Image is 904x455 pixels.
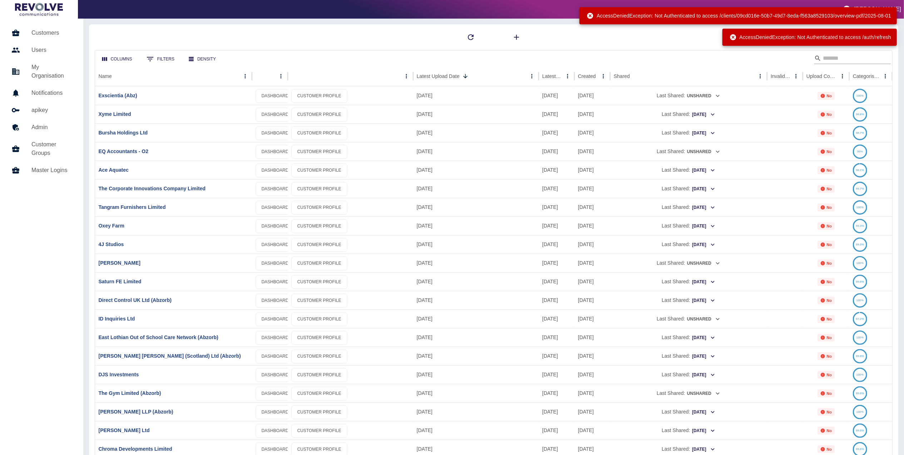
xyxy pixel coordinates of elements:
div: 30 Sep 2025 [539,142,574,161]
a: DASHBOARD [256,108,295,122]
p: No [827,224,832,228]
a: DASHBOARD [256,405,295,419]
a: DASHBOARD [256,126,295,140]
p: No [827,391,832,396]
div: Last Shared: [614,105,764,123]
a: CUSTOMER PROFILE [291,387,347,401]
p: No [827,205,832,210]
h5: Master Logins [31,166,72,175]
text: 99.3% [856,224,864,227]
a: DJS Investments [99,372,139,377]
button: [DATE] [692,332,716,343]
div: 30 Sep 2025 [539,216,574,235]
p: No [827,447,832,451]
p: No [827,410,832,414]
div: 30 Sep 2025 [539,272,574,291]
div: Last Shared: [614,347,764,365]
button: [DATE] [692,109,716,120]
button: column menu [276,71,286,81]
div: Not all required reports for this customer were uploaded for the latest usage month. [817,222,835,230]
a: DASHBOARD [256,331,295,345]
div: Last Shared: [614,217,764,235]
a: DASHBOARD [256,424,295,438]
button: [DATE] [692,444,716,455]
a: The Gym Limited (Abzorb) [99,390,161,396]
button: Latest Upload Date column menu [527,71,537,81]
a: DASHBOARD [256,163,295,177]
a: CUSTOMER PROFILE [291,163,347,177]
text: 100% [856,94,864,97]
div: Last Shared: [614,254,764,272]
div: AccessDeniedException: Not Authenticated to access /clients/09cd016e-50b7-49d7-8eda-f563a8529103/... [587,9,891,22]
div: 30 Sep 2025 [539,179,574,198]
div: Not all required reports for this customer were uploaded for the latest usage month. [817,259,835,267]
div: 02 Oct 2025 [413,105,539,123]
a: Customers [6,24,78,41]
div: 30 Sep 2025 [539,421,574,440]
a: Ace Aquatec [99,167,129,173]
p: No [827,317,832,321]
div: Not all required reports for this customer were uploaded for the latest usage month. [817,166,835,174]
a: CUSTOMER PROFILE [291,368,347,382]
div: 26 Apr 2024 [574,402,610,421]
div: 02 Oct 2025 [413,402,539,421]
a: CUSTOMER PROFILE [291,182,347,196]
div: 30 Sep 2025 [539,105,574,123]
a: CUSTOMER PROFILE [291,312,347,326]
button: Created column menu [598,71,608,81]
a: [PERSON_NAME] [99,260,140,266]
button: [DATE] [692,351,716,362]
div: 26 Apr 2024 [574,254,610,272]
div: 02 Oct 2025 [413,309,539,328]
div: 02 Oct 2025 [413,291,539,309]
div: 30 Sep 2025 [539,123,574,142]
a: Tangram Furnishers Limited [99,204,166,210]
div: 02 Oct 2025 [413,161,539,179]
button: [DATE] [692,202,716,213]
div: Latest Upload Date [417,73,460,79]
div: 02 Oct 2025 [413,365,539,384]
p: No [827,373,832,377]
div: 08 Apr 2025 [574,309,610,328]
a: My Organisation [6,59,78,84]
div: 30 Sep 2025 [539,86,574,105]
a: CUSTOMER PROFILE [291,201,347,215]
button: Shared column menu [755,71,765,81]
div: 30 Sep 2025 [539,235,574,254]
a: Notifications [6,84,78,102]
button: Density [183,53,222,66]
div: Last Shared: [614,403,764,421]
div: 17 Sep 2024 [574,105,610,123]
div: Last Shared: [614,142,764,161]
div: 02 Oct 2025 [413,216,539,235]
a: 4J Studios [99,241,124,247]
div: Not all required reports for this customer were uploaded for the latest usage month. [817,241,835,249]
div: 26 Apr 2024 [574,365,610,384]
div: 26 Apr 2024 [574,421,610,440]
h5: Users [31,46,72,54]
p: No [827,168,832,172]
div: 11 Mar 2025 [574,198,610,216]
div: 30 Sep 2025 [539,161,574,179]
div: Last Shared: [614,291,764,309]
p: No [827,112,832,117]
p: No [827,354,832,358]
a: Bursha Holdings Ltd [99,130,148,136]
a: [PERSON_NAME] Ltd [99,427,150,433]
text: 99.9% [856,354,864,358]
div: Not all required reports for this customer were uploaded for the latest usage month. [817,427,835,435]
div: 18 Dec 2024 [574,179,610,198]
div: Not all required reports for this customer were uploaded for the latest usage month. [817,315,835,323]
div: Not all required reports for this customer were uploaded for the latest usage month. [817,297,835,304]
div: 26 Apr 2024 [574,347,610,365]
text: 97.2% [856,317,864,321]
div: Last Shared: [614,310,764,328]
a: The Corporate Innovations Company Limited [99,186,206,191]
a: DASHBOARD [256,201,295,215]
div: 30 Sep 2025 [539,328,574,347]
div: 02 Oct 2025 [413,86,539,105]
div: 02 Oct 2025 [413,123,539,142]
div: Not all required reports for this customer were uploaded for the latest usage month. [817,445,835,453]
a: Chroma Developments Limited [99,446,172,452]
div: Not all required reports for this customer were uploaded for the latest usage month. [817,408,835,416]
